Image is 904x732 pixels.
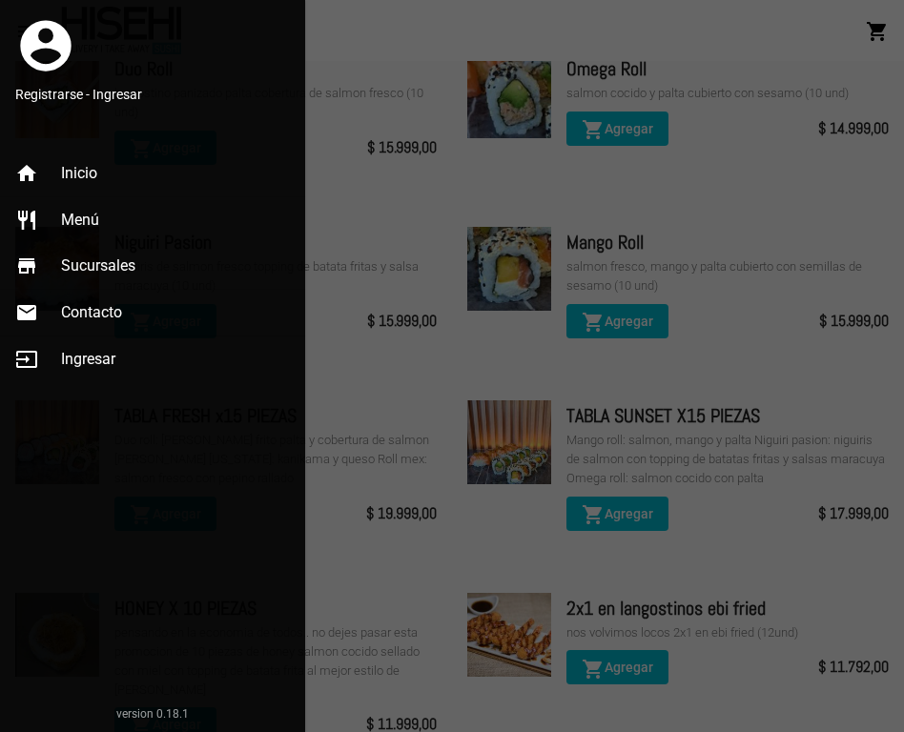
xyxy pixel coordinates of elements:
[15,254,38,277] mat-icon: store
[15,209,38,232] mat-icon: restaurant
[15,15,76,76] mat-icon: account_circle
[15,85,290,104] a: Registrarse - Ingresar
[61,303,122,322] span: Contacto
[61,164,97,183] span: Inicio
[15,162,38,185] mat-icon: home
[61,211,99,230] span: Menú
[61,350,115,369] span: Ingresar
[15,348,38,371] mat-icon: input
[61,256,135,275] span: Sucursales
[15,704,290,723] div: version 0.18.1
[15,301,38,324] mat-icon: email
